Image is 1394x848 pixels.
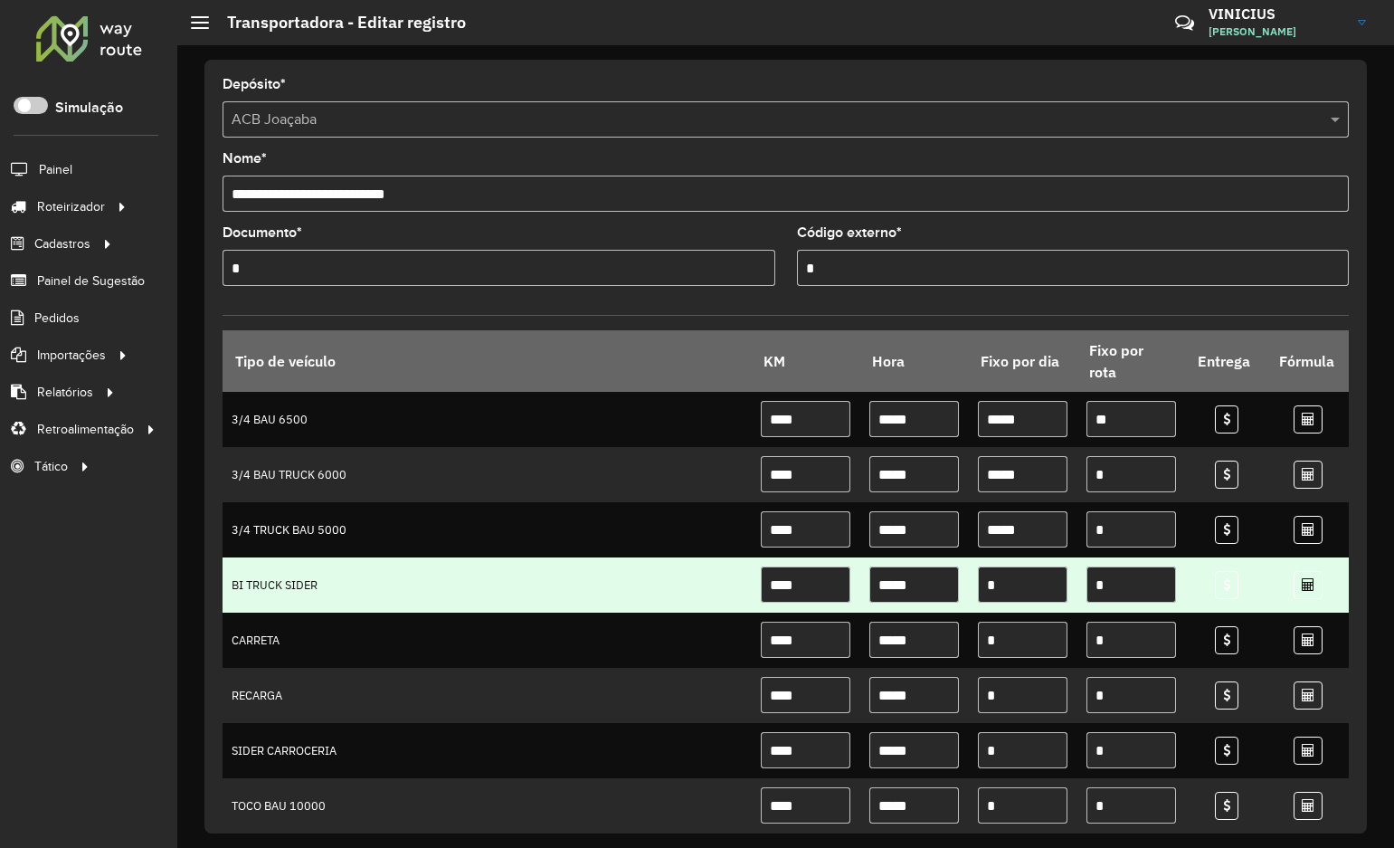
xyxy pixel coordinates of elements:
[1165,4,1204,43] a: Contato Rápido
[34,457,68,476] span: Tático
[223,222,302,243] label: Documento
[37,383,93,402] span: Relatórios
[39,160,72,179] span: Painel
[223,557,752,613] td: BI TRUCK SIDER
[797,222,902,243] label: Código externo
[223,392,752,447] td: 3/4 BAU 6500
[752,331,860,392] th: KM
[969,331,1077,392] th: Fixo por dia
[34,309,80,328] span: Pedidos
[223,778,752,834] td: TOCO BAU 10000
[223,447,752,502] td: 3/4 BAU TRUCK 6000
[223,331,752,392] th: Tipo de veículo
[1209,24,1344,40] span: [PERSON_NAME]
[1077,331,1186,392] th: Fixo por rota
[37,420,134,439] span: Retroalimentação
[1209,5,1344,23] h3: VINICIUS
[223,148,267,169] label: Nome
[1186,331,1267,392] th: Entrega
[860,331,969,392] th: Hora
[34,234,90,253] span: Cadastros
[223,613,752,668] td: CARRETA
[37,197,105,216] span: Roteirizador
[37,346,106,365] span: Importações
[223,502,752,557] td: 3/4 TRUCK BAU 5000
[223,668,752,723] td: RECARGA
[1267,331,1349,392] th: Fórmula
[209,13,466,33] h2: Transportadora - Editar registro
[37,272,145,291] span: Painel de Sugestão
[55,97,123,119] label: Simulação
[223,723,752,778] td: SIDER CARROCERIA
[223,73,286,95] label: Depósito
